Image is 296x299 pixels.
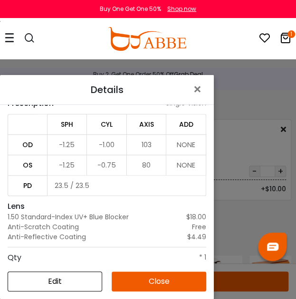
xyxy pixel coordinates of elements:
[87,155,127,175] td: -0.75
[8,83,206,97] h5: Details
[48,155,87,175] td: -1.25
[185,75,214,104] button: Close
[8,232,86,242] div: Anti-Reflective Coating
[87,114,127,134] td: CYL
[8,175,48,196] td: PD
[8,222,79,232] div: Anti-Scratch Coating
[112,271,206,291] button: Close
[187,232,206,242] div: $4.49
[192,222,206,232] div: Free
[108,27,186,51] img: abbeglasses.com
[267,243,278,251] img: chat
[280,34,291,45] a: 1
[287,30,295,38] i: 1
[100,5,161,13] div: Buy One Get One 50%
[166,155,206,175] td: NONE
[8,271,102,291] button: Edit
[127,114,167,134] td: AXIS
[186,212,206,222] div: $18.00
[48,114,87,134] td: SPH
[8,252,21,263] div: Qty
[48,175,206,196] td: 23.5 / 23.5
[127,155,167,175] td: 80
[166,134,206,155] td: NONE
[8,134,48,155] td: OD
[192,79,206,100] span: ×
[87,134,127,155] td: -1.00
[8,201,206,212] div: Lens
[162,5,196,13] a: Shop now
[8,155,48,175] td: OS
[8,212,129,222] div: 1.50 Standard-Index UV+ Blue Blocker
[127,134,167,155] td: 103
[167,5,196,13] div: Shop now
[48,134,87,155] td: -1.25
[166,114,206,134] td: ADD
